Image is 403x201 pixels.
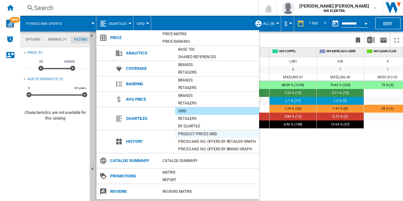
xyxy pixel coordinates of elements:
[159,38,259,45] div: Price Ranking
[123,64,175,73] span: Coverage
[159,158,259,164] div: Catalog Summary
[107,33,159,42] span: Price
[159,177,259,183] div: Report
[175,123,259,129] div: By quartile
[175,131,259,137] div: Product prices grid
[123,80,175,88] span: Banding
[159,31,259,37] div: Price Matrix
[107,187,159,196] span: Reviews
[175,46,259,53] div: Base 100
[175,85,259,91] div: Retailers
[175,69,259,75] div: Retailers
[175,92,259,99] div: Brands
[159,169,259,176] div: Matrix
[123,95,175,104] span: Avg price
[123,137,175,146] span: History
[107,156,159,165] span: Catalog Summary
[175,115,259,122] div: Retailers
[175,100,259,106] div: Retailers
[159,188,259,195] div: REVIEWS Matrix
[123,49,175,58] span: Analytics
[123,114,175,123] span: Quartiles
[175,138,259,145] div: Prices and No. offers by retailer graph
[175,146,259,152] div: Prices and No. offers by brand graph
[107,172,159,181] span: Promotions
[175,54,259,60] div: Shared references
[175,62,259,68] div: Brands
[175,77,259,83] div: Brands
[175,108,259,114] div: Grid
